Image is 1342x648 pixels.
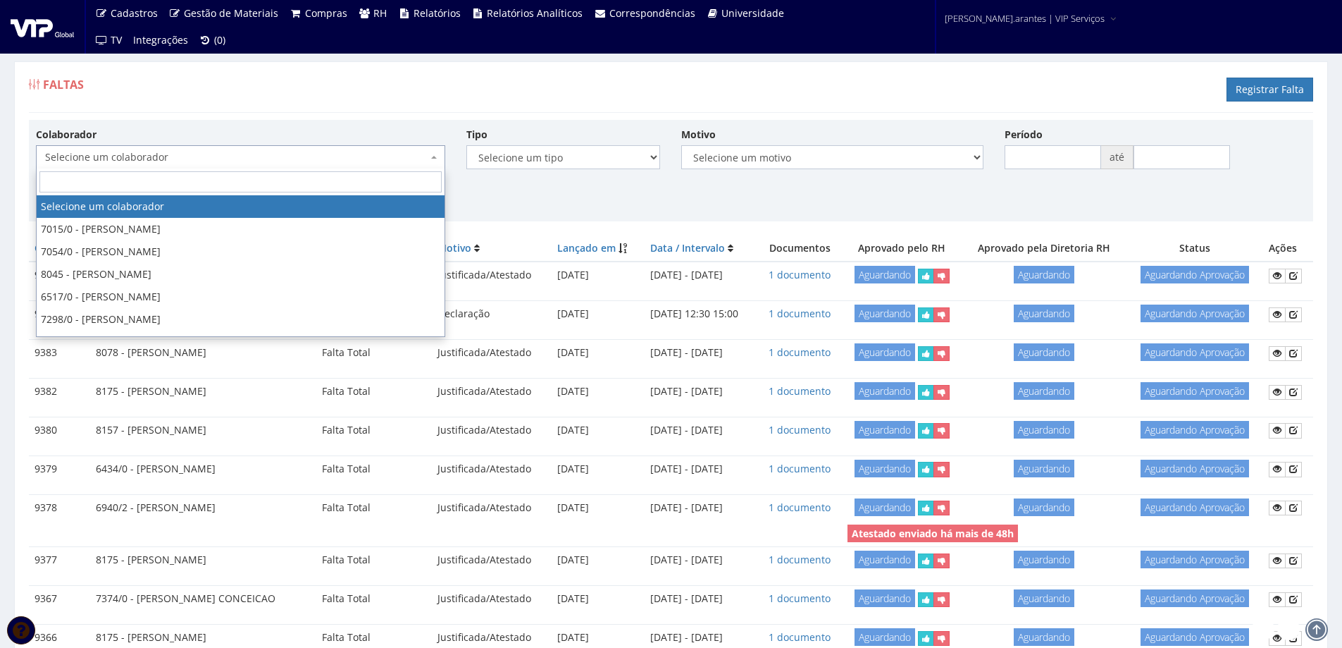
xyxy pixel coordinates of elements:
[29,494,90,521] td: 9378
[769,592,831,605] a: 1 documento
[432,417,552,444] td: Justificada/Atestado
[37,308,445,331] li: 7298/0 - [PERSON_NAME]
[769,501,831,514] a: 1 documento
[645,378,758,405] td: [DATE] - [DATE]
[29,586,90,613] td: 9367
[855,551,915,568] span: Aguardando
[557,241,616,255] a: Lançado em
[855,343,915,361] span: Aguardando
[552,340,644,367] td: [DATE]
[466,128,487,142] label: Tipo
[305,6,347,20] span: Compras
[645,417,758,444] td: [DATE] - [DATE]
[1014,551,1074,568] span: Aguardando
[1141,343,1249,361] span: Aguardando Aprovação
[769,553,831,566] a: 1 documento
[414,6,461,20] span: Relatórios
[769,630,831,644] a: 1 documento
[769,423,831,436] a: 1 documento
[1141,266,1249,283] span: Aguardando Aprovação
[432,262,552,289] td: Justificada/Atestado
[758,236,842,262] th: Documentos
[552,456,644,482] td: [DATE]
[29,340,90,367] td: 9383
[609,6,695,20] span: Correspondências
[552,494,644,521] td: [DATE]
[681,128,716,142] label: Motivo
[1226,78,1313,102] a: Registrar Falta
[552,417,644,444] td: [DATE]
[645,262,758,289] td: [DATE] - [DATE]
[855,266,915,283] span: Aguardando
[650,241,725,255] a: Data / Intervalo
[36,145,445,169] span: Selecione um colaborador
[432,547,552,574] td: Justificada/Atestado
[45,150,428,164] span: Selecione um colaborador
[842,236,962,262] th: Aprovado pelo RH
[111,6,158,20] span: Cadastros
[855,499,915,516] span: Aguardando
[1014,421,1074,439] span: Aguardando
[37,331,445,353] li: 7347/0 - [PERSON_NAME]
[111,33,122,47] span: TV
[316,547,432,574] td: Falta Total
[29,547,90,574] td: 9377
[214,33,225,47] span: (0)
[316,340,432,367] td: Falta Total
[29,378,90,405] td: 9382
[1141,305,1249,322] span: Aguardando Aprovação
[432,301,552,328] td: Declaração
[432,378,552,405] td: Justificada/Atestado
[855,460,915,477] span: Aguardando
[316,456,432,482] td: Falta Total
[1126,236,1263,262] th: Status
[184,6,278,20] span: Gestão de Materiais
[1141,551,1249,568] span: Aguardando Aprovação
[29,301,90,328] td: 9386
[432,340,552,367] td: Justificada/Atestado
[1141,460,1249,477] span: Aguardando Aprovação
[855,305,915,322] span: Aguardando
[316,417,432,444] td: Falta Total
[487,6,583,20] span: Relatórios Analíticos
[769,384,831,398] a: 1 documento
[1101,145,1133,169] span: até
[35,241,68,255] a: Código
[37,240,445,263] li: 7054/0 - [PERSON_NAME]
[128,27,194,54] a: Integrações
[1014,343,1074,361] span: Aguardando
[1014,589,1074,607] span: Aguardando
[552,378,644,405] td: [DATE]
[43,77,84,92] span: Faltas
[29,262,90,289] td: 9387
[945,11,1105,25] span: [PERSON_NAME].arantes | VIP Serviços
[1014,266,1074,283] span: Aguardando
[1014,499,1074,516] span: Aguardando
[1141,628,1249,646] span: Aguardando Aprovação
[37,286,445,308] li: 6517/0 - [PERSON_NAME]
[89,27,128,54] a: TV
[852,527,1014,540] strong: Atestado enviado há mais de 48h
[645,301,758,328] td: [DATE] 12:30 15:00
[552,586,644,613] td: [DATE]
[90,547,316,574] td: 8175 - [PERSON_NAME]
[1141,421,1249,439] span: Aguardando Aprovação
[855,589,915,607] span: Aguardando
[316,494,432,521] td: Falta Total
[645,340,758,367] td: [DATE] - [DATE]
[552,262,644,289] td: [DATE]
[36,128,97,142] label: Colaborador
[37,218,445,240] li: 7015/0 - [PERSON_NAME]
[855,628,915,646] span: Aguardando
[194,27,232,54] a: (0)
[37,263,445,286] li: 8045 - [PERSON_NAME]
[855,421,915,439] span: Aguardando
[645,586,758,613] td: [DATE] - [DATE]
[316,586,432,613] td: Falta Total
[90,378,316,405] td: 8175 - [PERSON_NAME]
[90,340,316,367] td: 8078 - [PERSON_NAME]
[721,6,784,20] span: Universidade
[1141,382,1249,400] span: Aguardando Aprovação
[29,417,90,444] td: 9380
[1141,589,1249,607] span: Aguardando Aprovação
